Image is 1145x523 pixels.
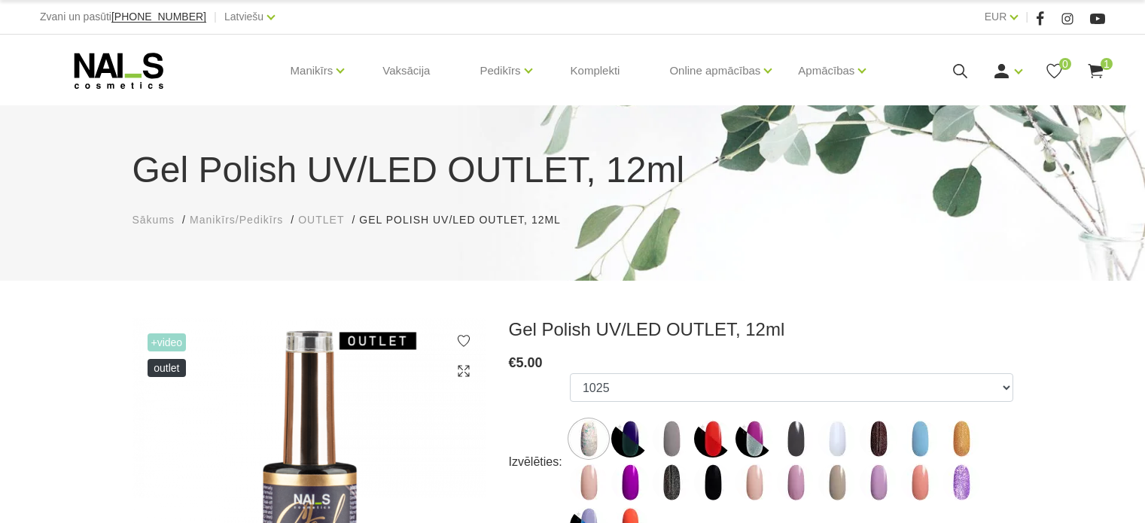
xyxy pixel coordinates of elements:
div: Zvani un pasūti [40,8,206,26]
span: Sākums [132,214,175,226]
a: EUR [985,8,1007,26]
span: | [214,8,217,26]
img: ... [735,464,773,501]
a: [PHONE_NUMBER] [111,11,206,23]
img: ... [694,464,732,501]
span: OUTLET [298,214,344,226]
img: ... [860,420,897,458]
img: ... [818,464,856,501]
span: € [509,355,516,370]
a: Pedikīrs [480,41,520,101]
a: Apmācības [798,41,854,101]
a: Sākums [132,212,175,228]
a: 1 [1086,62,1105,81]
span: Manikīrs/Pedikīrs [190,214,283,226]
a: Latviešu [224,8,263,26]
span: 1 [1101,58,1113,70]
img: ... [901,464,939,501]
img: ... [611,420,649,458]
img: ... [860,464,897,501]
span: 5.00 [516,355,543,370]
span: +Video [148,333,187,351]
a: Manikīrs/Pedikīrs [190,212,283,228]
img: ... [570,420,608,458]
a: OUTLET [298,212,344,228]
h3: Gel Polish UV/LED OUTLET, 12ml [509,318,1013,341]
a: Komplekti [559,35,632,107]
li: Gel Polish UV/LED OUTLET, 12ml [359,212,575,228]
span: OUTLET [148,359,187,377]
a: 0 [1045,62,1064,81]
img: ... [570,464,608,501]
span: | [1025,8,1028,26]
img: ... [611,464,649,501]
span: 0 [1059,58,1071,70]
a: Online apmācības [669,41,760,101]
img: ... [653,420,690,458]
h1: Gel Polish UV/LED OUTLET, 12ml [132,143,1013,197]
img: ... [777,420,815,458]
img: ... [694,420,732,458]
a: Manikīrs [291,41,333,101]
img: ... [777,464,815,501]
div: Izvēlēties: [509,450,570,474]
a: Vaksācija [370,35,442,107]
img: ... [942,464,980,501]
img: ... [735,420,773,458]
img: ... [653,464,690,501]
img: ... [901,420,939,458]
img: ... [818,420,856,458]
img: ... [942,420,980,458]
